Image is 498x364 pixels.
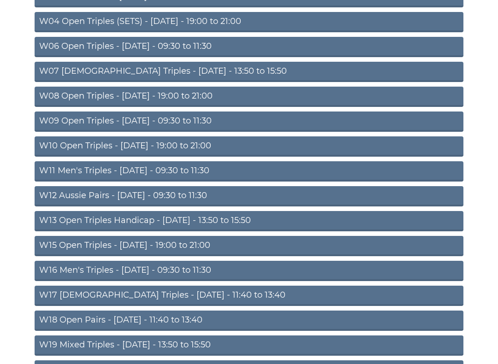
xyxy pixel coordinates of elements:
a: W09 Open Triples - [DATE] - 09:30 to 11:30 [35,112,463,132]
a: W16 Men's Triples - [DATE] - 09:30 to 11:30 [35,261,463,281]
a: W13 Open Triples Handicap - [DATE] - 13:50 to 15:50 [35,211,463,231]
a: W15 Open Triples - [DATE] - 19:00 to 21:00 [35,236,463,256]
a: W10 Open Triples - [DATE] - 19:00 to 21:00 [35,136,463,157]
a: W17 [DEMOGRAPHIC_DATA] Triples - [DATE] - 11:40 to 13:40 [35,286,463,306]
a: W19 Mixed Triples - [DATE] - 13:50 to 15:50 [35,335,463,356]
a: W11 Men's Triples - [DATE] - 09:30 to 11:30 [35,161,463,182]
a: W08 Open Triples - [DATE] - 19:00 to 21:00 [35,87,463,107]
a: W06 Open Triples - [DATE] - 09:30 to 11:30 [35,37,463,57]
a: W07 [DEMOGRAPHIC_DATA] Triples - [DATE] - 13:50 to 15:50 [35,62,463,82]
a: W04 Open Triples (SETS) - [DATE] - 19:00 to 21:00 [35,12,463,32]
a: W18 Open Pairs - [DATE] - 11:40 to 13:40 [35,311,463,331]
a: W12 Aussie Pairs - [DATE] - 09:30 to 11:30 [35,186,463,206]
